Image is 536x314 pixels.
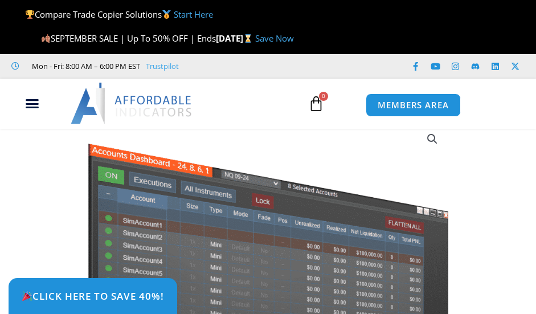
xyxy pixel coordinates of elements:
a: 0 [291,87,341,120]
div: Menu Toggle [6,93,59,115]
span: Compare Trade Copier Solutions [25,9,213,20]
a: Start Here [174,9,213,20]
a: Save Now [255,32,294,44]
a: MEMBERS AREA [366,93,461,117]
a: Trustpilot [146,59,179,73]
strong: [DATE] [216,32,255,44]
img: 🏆 [26,10,34,19]
span: Mon - Fri: 8:00 AM – 6:00 PM EST [29,59,140,73]
img: 🎉 [22,291,32,301]
img: 🍂 [42,34,50,43]
img: 🥇 [162,10,171,19]
img: LogoAI | Affordable Indicators – NinjaTrader [71,83,193,124]
a: 🎉Click Here to save 40%! [9,278,177,314]
span: Click Here to save 40%! [22,291,164,301]
img: ⌛ [244,34,252,43]
a: View full-screen image gallery [422,129,443,149]
span: 0 [319,92,328,101]
span: SEPTEMBER SALE | Up To 50% OFF | Ends [41,32,216,44]
span: MEMBERS AREA [378,101,449,109]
